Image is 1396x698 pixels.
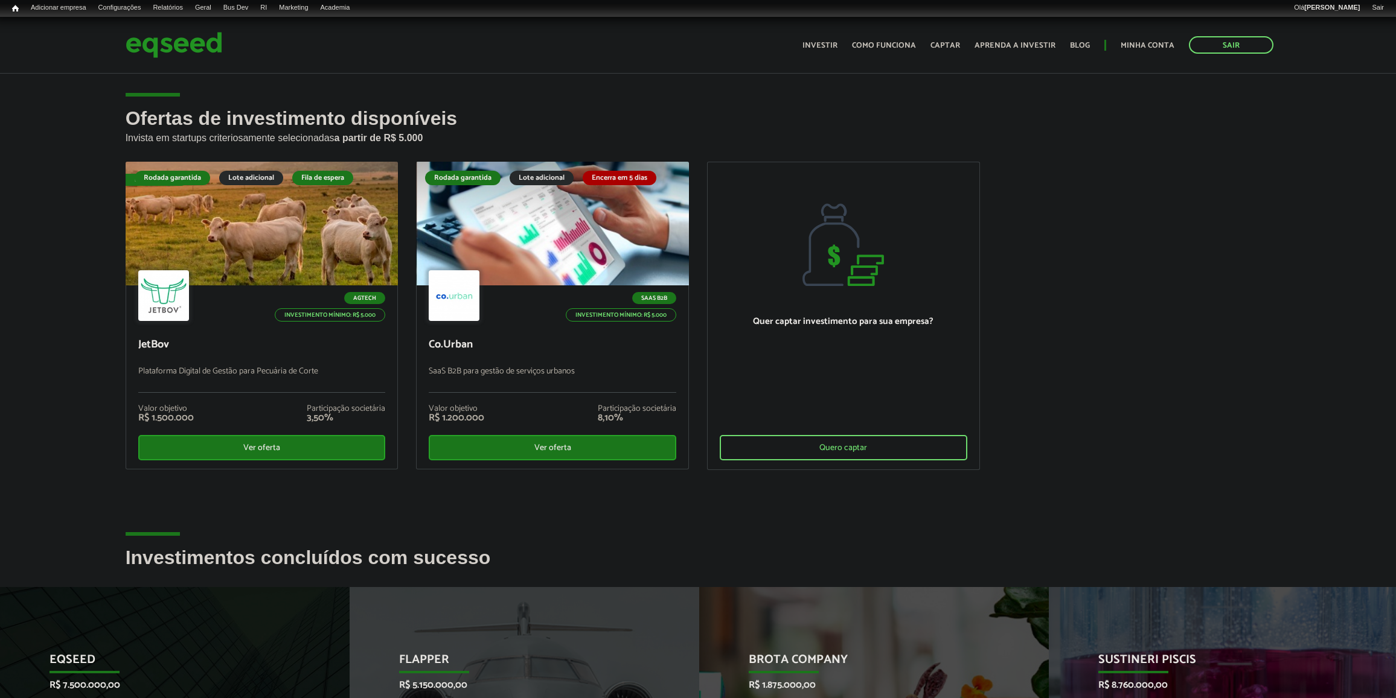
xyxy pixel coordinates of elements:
[138,413,194,423] div: R$ 1.500.000
[802,42,837,49] a: Investir
[1288,3,1366,13] a: Olá[PERSON_NAME]
[975,42,1055,49] a: Aprenda a investir
[416,162,689,469] a: Rodada garantida Lote adicional Encerra em 5 dias SaaS B2B Investimento mínimo: R$ 5.000 Co.Urban...
[749,653,981,673] p: Brota Company
[92,3,147,13] a: Configurações
[126,29,222,61] img: EqSeed
[273,3,314,13] a: Marketing
[315,3,356,13] a: Academia
[189,3,217,13] a: Geral
[1121,42,1174,49] a: Minha conta
[720,435,967,460] div: Quero captar
[217,3,255,13] a: Bus Dev
[1304,4,1360,11] strong: [PERSON_NAME]
[1189,36,1273,54] a: Sair
[344,292,385,304] p: Agtech
[126,108,1271,162] h2: Ofertas de investimento disponíveis
[1098,679,1330,691] p: R$ 8.760.000,00
[292,171,353,185] div: Fila de espera
[583,171,656,185] div: Encerra em 5 dias
[429,435,676,460] div: Ver oferta
[307,405,385,413] div: Participação societária
[429,405,484,413] div: Valor objetivo
[25,3,92,13] a: Adicionar empresa
[1098,653,1330,673] p: Sustineri Piscis
[425,171,501,185] div: Rodada garantida
[12,4,19,13] span: Início
[138,338,386,352] p: JetBov
[720,316,967,327] p: Quer captar investimento para sua empresa?
[429,367,676,393] p: SaaS B2B para gestão de serviços urbanos
[147,3,188,13] a: Relatórios
[6,3,25,14] a: Início
[399,679,631,691] p: R$ 5.150.000,00
[254,3,273,13] a: RI
[50,679,281,691] p: R$ 7.500.000,00
[429,338,676,352] p: Co.Urban
[852,42,916,49] a: Como funciona
[126,547,1271,586] h2: Investimentos concluídos com sucesso
[138,405,194,413] div: Valor objetivo
[275,308,385,322] p: Investimento mínimo: R$ 5.000
[1070,42,1090,49] a: Blog
[126,129,1271,144] p: Invista em startups criteriosamente selecionadas
[598,413,676,423] div: 8,10%
[138,435,386,460] div: Ver oferta
[429,413,484,423] div: R$ 1.200.000
[1366,3,1390,13] a: Sair
[50,653,281,673] p: EqSeed
[598,405,676,413] div: Participação societária
[749,679,981,691] p: R$ 1.875.000,00
[126,162,399,469] a: Fila de espera Rodada garantida Lote adicional Fila de espera Agtech Investimento mínimo: R$ 5.00...
[307,413,385,423] div: 3,50%
[335,133,423,143] strong: a partir de R$ 5.000
[632,292,676,304] p: SaaS B2B
[399,653,631,673] p: Flapper
[138,367,386,393] p: Plataforma Digital de Gestão para Pecuária de Corte
[135,171,210,185] div: Rodada garantida
[566,308,676,322] p: Investimento mínimo: R$ 5.000
[510,171,574,185] div: Lote adicional
[930,42,960,49] a: Captar
[219,171,283,185] div: Lote adicional
[707,162,980,470] a: Quer captar investimento para sua empresa? Quero captar
[126,174,188,186] div: Fila de espera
